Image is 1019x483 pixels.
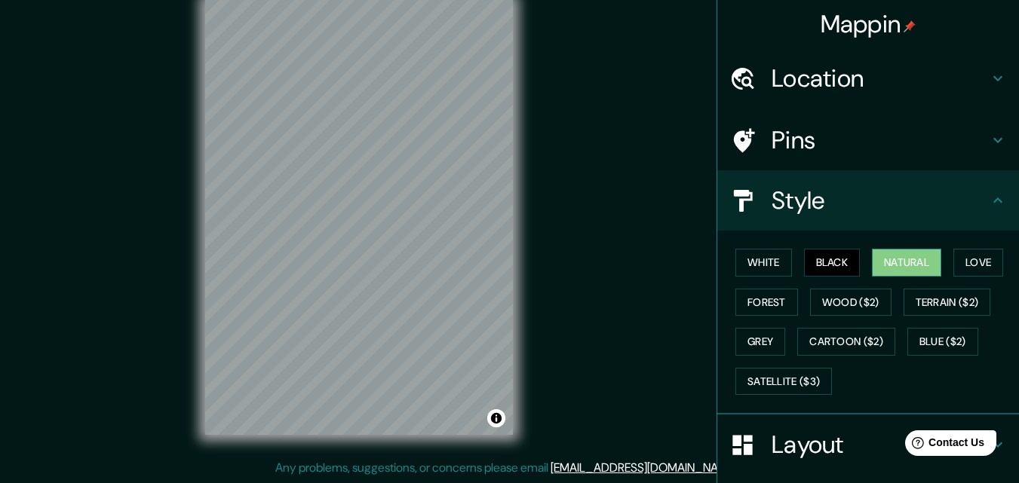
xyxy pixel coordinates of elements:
[735,328,785,356] button: Grey
[717,110,1019,170] div: Pins
[772,430,989,460] h4: Layout
[810,289,892,316] button: Wood ($2)
[772,63,989,93] h4: Location
[717,170,1019,231] div: Style
[904,20,916,32] img: pin-icon.png
[904,289,991,316] button: Terrain ($2)
[772,185,989,216] h4: Style
[735,368,832,396] button: Satellite ($3)
[551,460,737,475] a: [EMAIL_ADDRESS][DOMAIN_NAME]
[275,459,739,477] p: Any problems, suggestions, or concerns please email .
[953,249,1003,277] button: Love
[907,328,978,356] button: Blue ($2)
[772,125,989,155] h4: Pins
[885,424,1002,466] iframe: Help widget launcher
[735,249,792,277] button: White
[797,328,895,356] button: Cartoon ($2)
[872,249,941,277] button: Natural
[717,414,1019,475] div: Layout
[717,48,1019,109] div: Location
[735,289,798,316] button: Forest
[487,409,505,427] button: Toggle attribution
[804,249,861,277] button: Black
[821,9,916,39] h4: Mappin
